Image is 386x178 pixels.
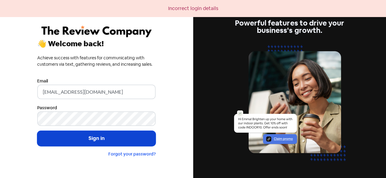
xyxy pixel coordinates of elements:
[37,78,48,84] label: Email
[37,55,156,68] div: Achieve success with features for communicating with customers via text, gathering reviews, and i...
[37,105,57,111] label: Password
[230,41,349,173] img: text-marketing
[37,40,156,47] div: 👋 Welcome back!
[37,85,156,99] input: Enter your email address...
[37,131,156,146] button: Sign in
[230,19,349,34] div: Powerful features to drive your business's growth.
[108,151,156,157] a: Forgot your password?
